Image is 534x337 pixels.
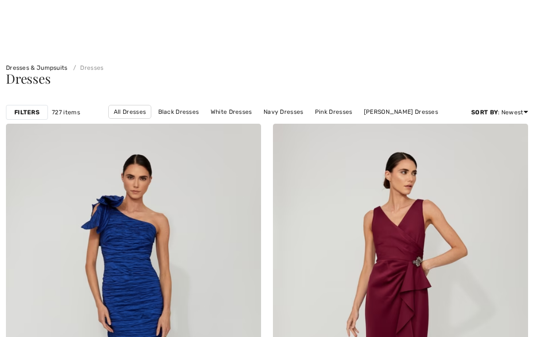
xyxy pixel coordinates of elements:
[471,109,498,116] strong: Sort By
[108,105,151,119] a: All Dresses
[471,108,528,117] div: : Newest
[267,119,317,132] a: Long Dresses
[52,108,80,117] span: 727 items
[206,105,257,118] a: White Dresses
[359,105,443,118] a: [PERSON_NAME] Dresses
[14,108,40,117] strong: Filters
[310,105,357,118] a: Pink Dresses
[153,105,204,118] a: Black Dresses
[6,64,68,71] a: Dresses & Jumpsuits
[6,70,50,87] span: Dresses
[69,64,103,71] a: Dresses
[259,105,309,118] a: Navy Dresses
[182,119,266,132] a: [PERSON_NAME] Dresses
[318,119,369,132] a: Short Dresses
